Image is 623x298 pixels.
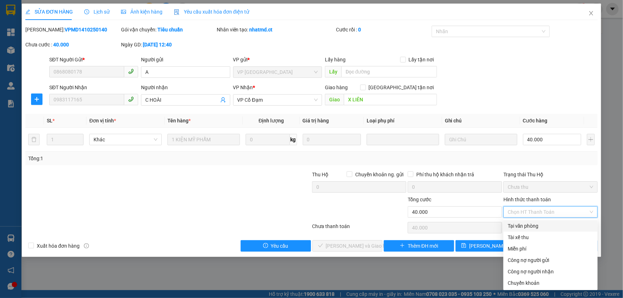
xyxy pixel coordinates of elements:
div: Miễn phí [508,245,593,253]
span: Giao [325,94,344,105]
span: Giao hàng [325,85,348,90]
div: Chưa cước : [25,41,120,49]
button: check[PERSON_NAME] và Giao hàng [312,240,383,252]
div: Tổng: 1 [28,155,241,162]
span: save [461,243,466,249]
div: Tài xế thu [508,233,593,241]
div: Chuyển khoản [508,279,593,287]
div: SĐT Người Nhận [49,84,138,91]
div: Trạng thái Thu Hộ [503,171,598,178]
div: Chưa thanh toán [312,222,407,235]
div: SĐT Người Gửi [49,56,138,64]
span: Chọn HT Thanh Toán [508,207,593,217]
div: Người gửi [141,56,230,64]
div: Nhân viên tạo: [217,26,335,34]
button: delete [28,134,40,145]
span: Xuất hóa đơn hàng [34,242,82,250]
b: Tiêu chuẩn [157,27,183,32]
span: Cước hàng [523,118,548,123]
span: [PERSON_NAME] thay đổi [469,242,526,250]
b: [DATE] 12:40 [143,42,172,47]
input: Ghi Chú [445,134,517,145]
span: Khác [94,134,157,145]
span: Tổng cước [408,197,431,202]
div: Gói vận chuyển: [121,26,215,34]
div: Tại văn phòng [508,222,593,230]
b: 0 [358,27,361,32]
input: Dọc đường [341,66,437,77]
img: icon [174,9,180,15]
span: close [588,10,594,16]
span: Phí thu hộ khách nhận trả [413,171,477,178]
span: SỬA ĐƠN HÀNG [25,9,73,15]
span: VP Nhận [233,85,253,90]
span: Chuyển khoản ng. gửi [352,171,406,178]
span: info-circle [84,243,89,248]
input: VD: Bàn, Ghế [167,134,240,145]
span: phone [128,69,134,74]
th: Loại phụ phí [364,114,442,128]
th: Ghi chú [442,114,520,128]
span: Thu Hộ [312,172,328,177]
span: Tên hàng [167,118,191,123]
span: kg [290,134,297,145]
input: Dọc đường [344,94,437,105]
b: VPMD1410250140 [65,27,107,32]
div: Ngày GD: [121,41,215,49]
div: Công nợ người gửi [508,256,593,264]
span: Yêu cầu [271,242,288,250]
span: plus [31,96,42,102]
label: Hình thức thanh toán [503,197,551,202]
span: Định lượng [258,118,284,123]
b: 40.000 [53,42,69,47]
div: Cước rồi : [336,26,430,34]
button: exclamation-circleYêu cầu [241,240,311,252]
span: Lấy tận nơi [406,56,437,64]
div: Cước gửi hàng sẽ được ghi vào công nợ của người gửi [503,254,598,266]
span: picture [121,9,126,14]
span: user-add [220,97,226,103]
span: phone [128,96,134,102]
div: [PERSON_NAME]: [25,26,120,34]
span: Giá trị hàng [303,118,329,123]
span: plus [400,243,405,249]
div: VP gửi [233,56,322,64]
span: Thêm ĐH mới [408,242,438,250]
span: Lấy hàng [325,57,346,62]
span: Lịch sử [84,9,110,15]
span: Chưa thu [508,182,593,192]
button: save[PERSON_NAME] thay đổi [456,240,526,252]
input: 0 [303,134,361,145]
span: clock-circle [84,9,89,14]
span: [GEOGRAPHIC_DATA] tận nơi [366,84,437,91]
span: Ảnh kiện hàng [121,9,162,15]
div: Cước gửi hàng sẽ được ghi vào công nợ của người nhận [503,266,598,277]
span: Yêu cầu xuất hóa đơn điện tử [174,9,249,15]
span: Lấy [325,66,341,77]
button: Close [581,4,601,24]
span: exclamation-circle [263,243,268,249]
b: nhatmd.ct [250,27,273,32]
span: SL [47,118,52,123]
span: VP Mỹ Đình [237,67,318,77]
span: Đơn vị tính [89,118,116,123]
button: plusThêm ĐH mới [384,240,454,252]
button: plus [31,94,42,105]
div: Người nhận [141,84,230,91]
span: edit [25,9,30,14]
button: plus [587,134,595,145]
div: Công nợ người nhận [508,268,593,276]
span: VP Cổ Đạm [237,95,318,105]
